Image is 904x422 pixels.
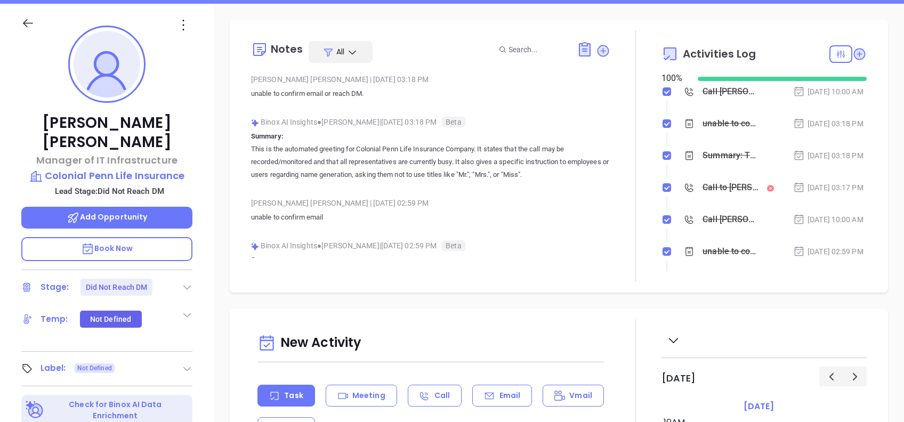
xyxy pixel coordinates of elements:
p: unable to confirm email or reach DM. [251,87,610,100]
span: ● [317,118,322,126]
div: unable to confirm email or reach DM. [703,116,758,132]
span: Not Defined [77,362,112,374]
div: Did Not Reach DM [86,279,148,296]
span: Activities Log [683,48,756,59]
p: Check for Binox AI Data Enrichment [46,399,185,421]
p: unable to confirm email [251,211,610,224]
div: [DATE] 10:00 AM [793,214,863,225]
img: svg%3e [251,119,259,127]
h2: [DATE] [661,372,696,384]
p: Task [284,390,303,401]
div: Label: [41,360,66,376]
span: Beta [442,240,465,251]
div: 100 % [661,72,685,85]
div: Not Defined [90,311,131,328]
p: Email [499,390,521,401]
img: svg%3e [251,242,259,250]
button: Previous day [819,367,843,386]
div: [PERSON_NAME] [PERSON_NAME] [DATE] 02:59 PM [251,195,610,211]
div: Stage: [41,279,69,295]
div: Summary: This is the automated greeting for Colonial Penn Life Insurance Company. It states that ... [703,148,758,164]
button: Next day [843,367,867,386]
span: Book Now [81,243,133,254]
p: Call [434,390,450,401]
b: Summary: [251,256,284,264]
p: [PERSON_NAME] [PERSON_NAME] [21,113,192,152]
div: Binox AI Insights [PERSON_NAME] | [DATE] 02:59 PM [251,238,610,254]
p: Vmail [569,390,592,401]
img: Ai-Enrich-DaqCidB-.svg [26,401,44,419]
span: | [370,75,372,84]
img: profile-user [74,31,140,98]
div: [DATE] 03:18 PM [793,150,863,161]
div: [DATE] 03:18 PM [793,118,863,129]
div: [DATE] 10:00 AM [793,86,863,98]
div: Notes [271,44,303,54]
p: Lead Stage: Did Not Reach DM [27,184,192,198]
input: Search... [509,44,565,55]
b: Summary: [251,132,284,140]
p: This is the automated greeting for Colonial Penn Life Insurance Company. It states that the call ... [251,143,610,181]
span: Add Opportunity [67,212,148,222]
span: ● [317,241,322,250]
div: Binox AI Insights [PERSON_NAME] | [DATE] 03:18 PM [251,114,610,130]
span: All [336,46,344,57]
p: Meeting [352,390,385,401]
div: Temp: [41,311,68,327]
div: Call [PERSON_NAME] to follow up [703,84,758,100]
div: unable to confirm email [703,244,758,259]
p: Manager of IT Infrastructure [21,153,192,167]
a: [DATE] [741,399,776,414]
span: | [370,199,372,207]
a: Colonial Penn Life Insurance [21,168,192,183]
div: [DATE] 02:59 PM [793,246,863,257]
span: Beta [442,117,465,127]
div: Call to [PERSON_NAME] [703,180,758,196]
div: Call [PERSON_NAME] to follow up [703,212,758,228]
div: [PERSON_NAME] [PERSON_NAME] [DATE] 03:18 PM [251,71,610,87]
div: New Activity [257,330,604,357]
div: [DATE] 03:17 PM [793,182,863,193]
